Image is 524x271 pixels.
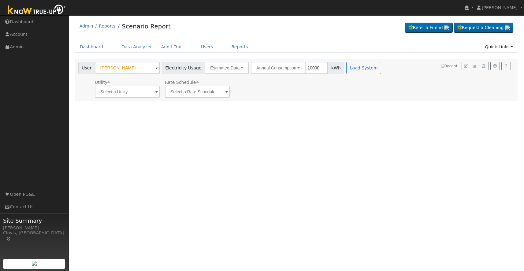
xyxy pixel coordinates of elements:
span: kWh [328,62,344,74]
img: retrieve [505,25,510,30]
a: Reports [99,24,115,28]
img: Know True-Up [5,3,69,17]
a: Quick Links [480,41,518,53]
span: [PERSON_NAME] [482,5,518,10]
a: Users [196,41,218,53]
span: Alias: None [165,80,199,85]
a: Dashboard [75,41,108,53]
input: Select a Utility [95,86,160,98]
input: Select a User [95,62,160,74]
div: [PERSON_NAME] [3,225,65,231]
button: Multi-Series Graph [470,62,479,70]
a: Refer a Friend [405,23,453,33]
a: Request a Cleaning [454,23,513,33]
img: retrieve [444,25,449,30]
a: Admin [80,24,93,28]
a: Data Analyzer [117,41,157,53]
button: Load System [346,62,381,74]
a: Help Link [501,62,511,70]
a: Scenario Report [122,23,171,30]
div: Utility [95,79,160,86]
button: Annual Consumption [251,62,305,74]
button: Edit User [462,62,470,70]
button: Recent [439,62,460,70]
a: Map [6,237,12,242]
input: Select a Rate Schedule [165,86,230,98]
span: Electricity Usage [162,62,205,74]
a: Audit Trail [157,41,187,53]
div: Clovis, [GEOGRAPHIC_DATA] [3,230,65,243]
img: retrieve [32,261,37,266]
button: Login As [479,62,489,70]
button: Settings [490,62,500,70]
span: Site Summary [3,217,65,225]
button: Estimated Data [205,62,249,74]
a: Reports [227,41,253,53]
span: User [78,62,95,74]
